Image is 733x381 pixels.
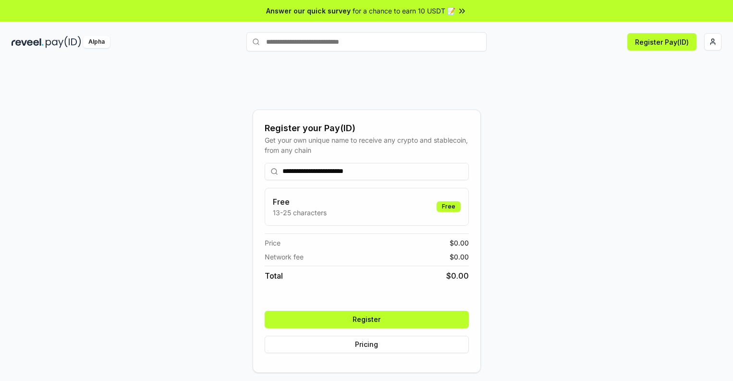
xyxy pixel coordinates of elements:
[265,135,469,155] div: Get your own unique name to receive any crypto and stablecoin, from any chain
[450,252,469,262] span: $ 0.00
[265,270,283,282] span: Total
[273,196,327,208] h3: Free
[265,311,469,328] button: Register
[273,208,327,218] p: 13-25 characters
[266,6,351,16] span: Answer our quick survey
[437,201,461,212] div: Free
[627,33,696,50] button: Register Pay(ID)
[83,36,110,48] div: Alpha
[265,238,281,248] span: Price
[353,6,455,16] span: for a chance to earn 10 USDT 📝
[265,252,304,262] span: Network fee
[450,238,469,248] span: $ 0.00
[265,336,469,353] button: Pricing
[265,122,469,135] div: Register your Pay(ID)
[46,36,81,48] img: pay_id
[446,270,469,282] span: $ 0.00
[12,36,44,48] img: reveel_dark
